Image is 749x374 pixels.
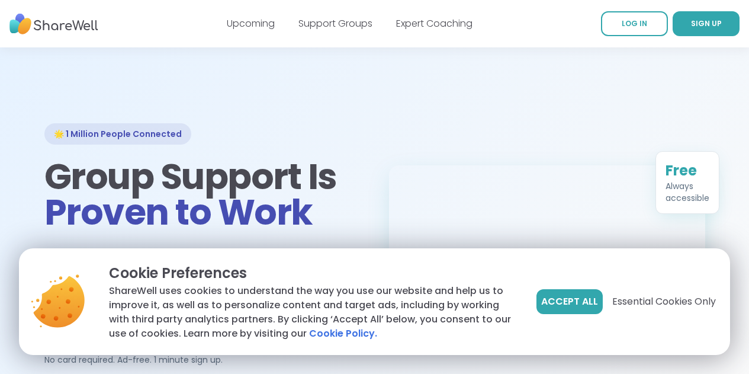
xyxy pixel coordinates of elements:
[298,17,372,30] a: Support Groups
[109,284,517,341] p: ShareWell uses cookies to understand the way you use our website and help us to improve it, as we...
[109,263,517,284] p: Cookie Preferences
[601,11,668,36] a: LOG IN
[622,18,647,28] span: LOG IN
[691,18,722,28] span: SIGN UP
[44,187,313,237] span: Proven to Work
[227,17,275,30] a: Upcoming
[396,17,472,30] a: Expert Coaching
[44,159,361,230] h1: Group Support Is
[309,327,377,341] a: Cookie Policy.
[541,295,598,309] span: Accept All
[666,161,709,180] div: Free
[612,295,716,309] span: Essential Cookies Only
[673,11,740,36] a: SIGN UP
[9,8,98,40] img: ShareWell Nav Logo
[44,123,191,145] div: 🌟 1 Million People Connected
[44,244,361,283] h2: Find hundreds of live online support groups each week.
[44,354,361,366] p: No card required. Ad-free. 1 minute sign up.
[536,289,603,314] button: Accept All
[666,180,709,204] div: Always accessible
